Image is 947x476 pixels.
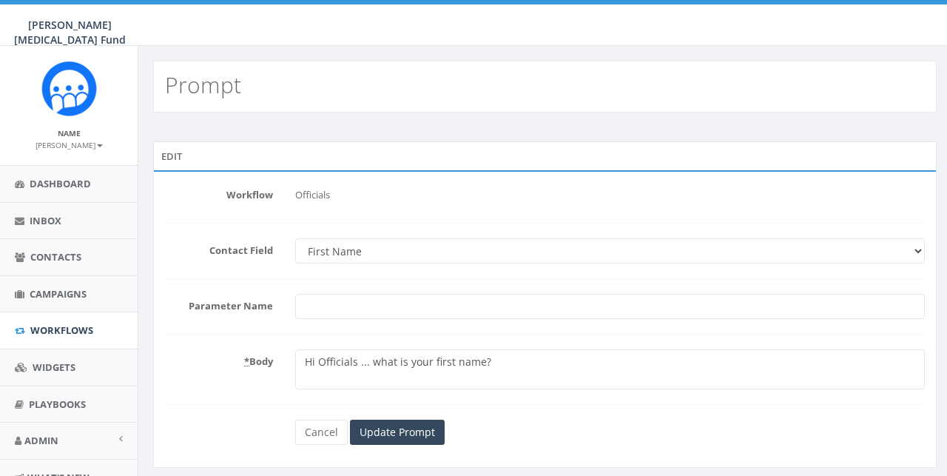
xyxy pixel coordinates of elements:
small: Name [58,128,81,138]
label: Workflow [154,183,284,202]
input: Update Prompt [350,420,445,445]
span: Admin [24,434,58,447]
span: Contacts [30,250,81,264]
span: Widgets [33,361,75,374]
span: [PERSON_NAME] [MEDICAL_DATA] Fund [14,18,126,47]
span: Inbox [30,214,61,227]
span: Playbooks [29,398,86,411]
h2: Prompt [165,73,241,97]
abbr: required [244,355,249,368]
img: Rally_Corp_Logo_1.png [41,61,97,116]
a: Cancel [295,420,348,445]
div: Officials [295,183,925,208]
label: Body [154,349,284,369]
span: Dashboard [30,177,91,190]
label: Contact Field [154,238,284,258]
div: Edit [153,141,937,171]
small: [PERSON_NAME] [36,140,103,150]
textarea: Hi Officials ... what is your first name? [295,349,925,389]
label: Parameter Name [154,294,284,313]
a: [PERSON_NAME] [36,138,103,151]
span: Campaigns [30,287,87,301]
span: Workflows [30,324,93,337]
